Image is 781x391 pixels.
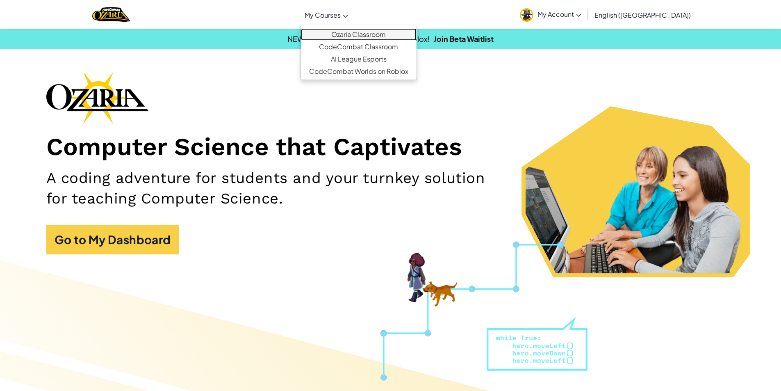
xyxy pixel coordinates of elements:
a: Ozaria by CodeCombat logo [92,6,130,23]
span: English ([GEOGRAPHIC_DATA]) [594,11,691,19]
a: Ozaria Classroom [301,28,417,41]
span: My Account [537,10,581,18]
a: My Courses [301,4,352,26]
img: avatar [520,8,533,22]
a: AI League Esports [301,53,417,65]
a: My Account [516,2,585,27]
h1: Computer Science that Captivates [46,132,735,162]
span: NEW! Learn to code while playing Roblox! [287,34,430,43]
a: CodeCombat Worlds on Roblox [301,65,417,78]
img: Ozaria branding logo [46,71,149,124]
a: Join Beta Waitlist [434,34,494,43]
a: CodeCombat Classroom [301,41,417,53]
img: Home [92,6,130,23]
a: Go to My Dashboard [46,225,179,254]
span: My Courses [305,11,341,19]
a: English ([GEOGRAPHIC_DATA]) [590,4,695,26]
h2: A coding adventure for students and your turnkey solution for teaching Computer Science. [46,168,508,208]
